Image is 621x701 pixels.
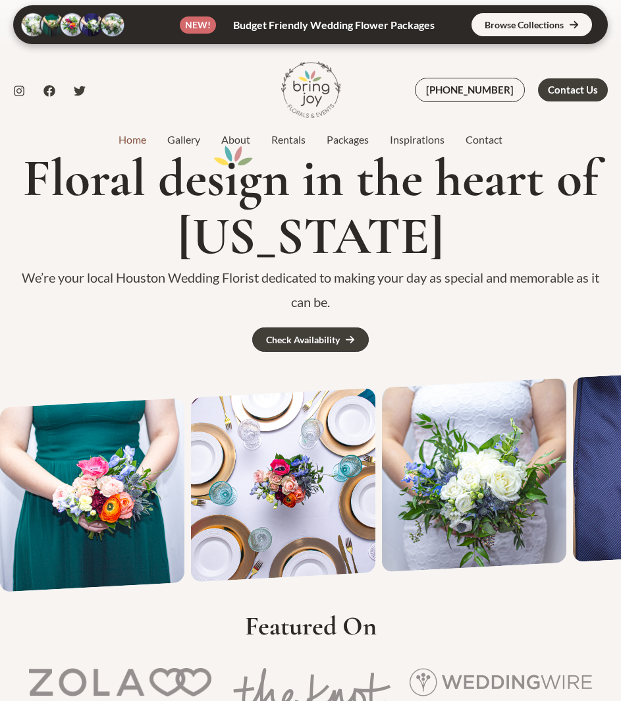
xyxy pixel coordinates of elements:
[108,132,157,148] a: Home
[225,150,238,208] mark: i
[266,335,340,345] div: Check Availability
[16,150,605,266] h1: Floral des gn in the heart of [US_STATE]
[538,78,608,101] a: Contact Us
[211,132,261,148] a: About
[26,610,595,642] h2: Featured On
[157,132,211,148] a: Gallery
[379,132,455,148] a: Inspirations
[108,130,513,150] nav: Site Navigation
[43,85,55,97] a: Facebook
[281,60,340,119] img: Bring Joy
[252,327,369,352] a: Check Availability
[261,132,316,148] a: Rentals
[16,266,605,314] p: We’re your local Houston Wedding Florist dedicated to making your day as special and memorable as...
[415,78,525,102] a: [PHONE_NUMBER]
[29,668,211,696] img: Zola
[410,668,592,696] img: Wedding Wire
[13,85,25,97] a: Instagram
[455,132,513,148] a: Contact
[316,132,379,148] a: Packages
[74,85,86,97] a: Twitter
